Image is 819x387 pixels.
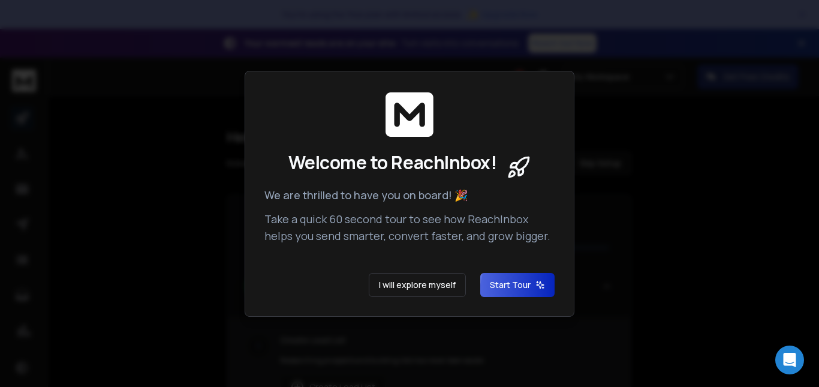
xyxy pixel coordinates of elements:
span: Welcome to ReachInbox! [288,152,496,173]
p: Take a quick 60 second tour to see how ReachInbox helps you send smarter, convert faster, and gro... [264,211,555,244]
span: Start Tour [490,279,545,291]
button: I will explore myself [369,273,466,297]
div: Open Intercom Messenger [775,346,804,374]
button: Start Tour [480,273,555,297]
p: We are thrilled to have you on board! 🎉 [264,187,555,203]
